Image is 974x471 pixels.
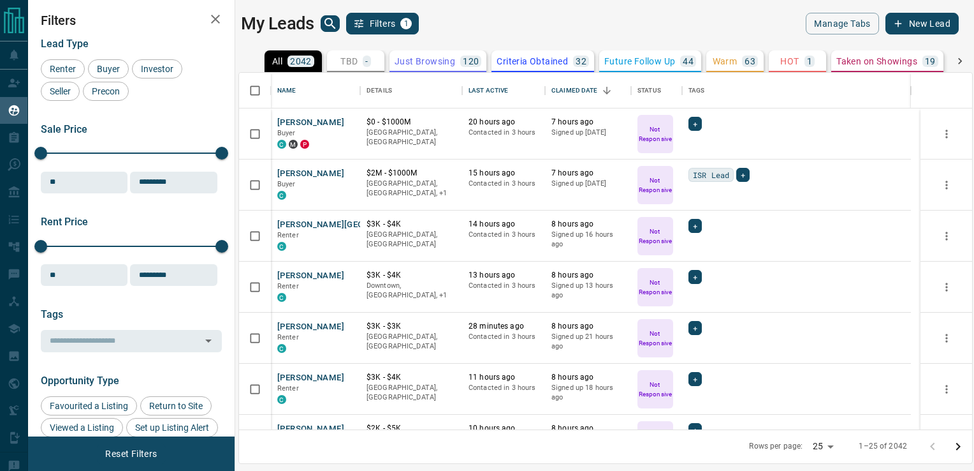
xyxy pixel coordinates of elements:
[41,123,87,135] span: Sale Price
[604,57,675,66] p: Future Follow Up
[551,423,625,434] p: 8 hours ago
[131,422,214,433] span: Set up Listing Alert
[551,168,625,179] p: 7 hours ago
[321,15,340,32] button: search button
[290,57,312,66] p: 2042
[41,216,88,228] span: Rent Price
[277,293,286,302] div: condos.ca
[469,332,539,342] p: Contacted in 3 hours
[277,191,286,200] div: condos.ca
[469,117,539,128] p: 20 hours ago
[637,73,661,108] div: Status
[277,282,299,290] span: Renter
[688,372,702,386] div: +
[277,219,430,231] button: [PERSON_NAME][GEOGRAPHIC_DATA]
[551,73,598,108] div: Claimed Date
[136,64,178,74] span: Investor
[469,423,539,434] p: 10 hours ago
[551,270,625,281] p: 8 hours ago
[551,219,625,230] p: 8 hours ago
[780,57,799,66] p: HOT
[340,57,358,66] p: TBD
[367,179,456,198] p: Toronto
[469,73,508,108] div: Last Active
[277,321,344,333] button: [PERSON_NAME]
[945,434,971,460] button: Go to next page
[693,271,697,283] span: +
[41,59,85,78] div: Renter
[836,57,917,66] p: Taken on Showings
[551,179,625,189] p: Signed up [DATE]
[469,128,539,138] p: Contacted in 3 hours
[367,372,456,383] p: $3K - $4K
[859,441,907,452] p: 1–25 of 2042
[551,321,625,332] p: 8 hours ago
[808,437,838,456] div: 25
[469,270,539,281] p: 13 hours ago
[469,230,539,240] p: Contacted in 3 hours
[713,57,738,66] p: Warm
[41,82,80,101] div: Seller
[469,383,539,393] p: Contacted in 3 hours
[41,13,222,28] h2: Filters
[469,372,539,383] p: 11 hours ago
[576,57,586,66] p: 32
[551,372,625,383] p: 8 hours ago
[367,332,456,352] p: [GEOGRAPHIC_DATA], [GEOGRAPHIC_DATA]
[277,395,286,404] div: condos.ca
[41,308,63,320] span: Tags
[806,13,878,34] button: Manage Tabs
[462,73,545,108] div: Last Active
[937,124,956,144] button: more
[937,329,956,348] button: more
[693,373,697,385] span: +
[551,281,625,301] p: Signed up 13 hours ago
[271,73,360,108] div: Name
[741,168,745,181] span: +
[277,180,296,188] span: Buyer
[300,140,309,149] div: property.ca
[140,396,212,415] div: Return to Site
[277,129,296,137] span: Buyer
[639,176,672,195] p: Not Responsive
[272,57,282,66] p: All
[277,73,296,108] div: Name
[277,231,299,239] span: Renter
[41,375,119,387] span: Opportunity Type
[346,13,419,34] button: Filters1
[241,13,314,34] h1: My Leads
[937,380,956,399] button: more
[545,73,631,108] div: Claimed Date
[367,270,456,281] p: $3K - $4K
[551,383,625,403] p: Signed up 18 hours ago
[367,423,456,434] p: $2K - $5K
[45,422,119,433] span: Viewed a Listing
[469,179,539,189] p: Contacted in 3 hours
[693,424,697,437] span: +
[688,321,702,335] div: +
[45,64,80,74] span: Renter
[277,384,299,392] span: Renter
[277,117,344,129] button: [PERSON_NAME]
[693,322,697,334] span: +
[688,73,705,108] div: Tags
[360,73,462,108] div: Details
[367,321,456,332] p: $3K - $3K
[367,383,456,403] p: [GEOGRAPHIC_DATA], [GEOGRAPHIC_DATA]
[463,57,479,66] p: 120
[807,57,812,66] p: 1
[551,230,625,250] p: Signed up 16 hours ago
[41,38,89,50] span: Lead Type
[688,423,702,437] div: +
[395,57,455,66] p: Just Browsing
[937,227,956,246] button: more
[551,332,625,352] p: Signed up 21 hours ago
[639,380,672,399] p: Not Responsive
[277,140,286,149] div: condos.ca
[289,140,298,149] div: mrloft.ca
[367,281,456,301] p: Toronto
[885,13,959,34] button: New Lead
[631,73,682,108] div: Status
[126,418,218,437] div: Set up Listing Alert
[925,57,936,66] p: 19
